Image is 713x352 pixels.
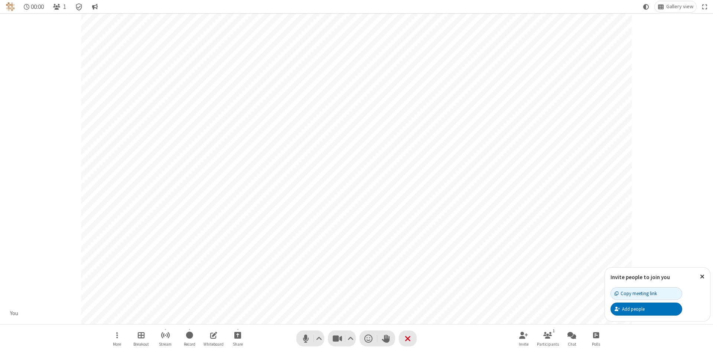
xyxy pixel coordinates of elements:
button: Using system theme [640,1,652,12]
span: Whiteboard [204,342,224,346]
button: Change layout [655,1,696,12]
button: Open participant list [50,1,69,12]
div: You [7,309,21,318]
button: Conversation [89,1,101,12]
button: Fullscreen [699,1,710,12]
button: Open menu [106,328,128,349]
span: More [113,342,121,346]
button: Copy meeting link [611,287,682,300]
button: Video setting [346,330,356,346]
button: Start sharing [227,328,249,349]
button: Audio settings [314,330,324,346]
button: Close popover [694,268,710,286]
button: End or leave meeting [399,330,417,346]
div: Meeting details Encryption enabled [72,1,86,12]
button: Open poll [585,328,607,349]
div: 1 [551,327,557,334]
button: Manage Breakout Rooms [130,328,152,349]
button: Start recording [178,328,201,349]
span: Gallery view [666,4,693,10]
span: Record [184,342,195,346]
button: Open chat [561,328,583,349]
span: Polls [592,342,600,346]
label: Invite people to join you [611,274,670,281]
button: Open participant list [537,328,559,349]
span: 1 [63,3,66,10]
span: Breakout [133,342,149,346]
span: Invite [519,342,528,346]
span: 00:00 [31,3,44,10]
img: QA Selenium DO NOT DELETE OR CHANGE [6,2,15,11]
button: Invite participants (Alt+I) [512,328,535,349]
button: Raise hand [377,330,395,346]
span: Share [233,342,243,346]
button: Mute (Alt+A) [296,330,324,346]
div: Copy meeting link [615,290,657,297]
span: Participants [537,342,559,346]
div: Timer [21,1,47,12]
span: Chat [568,342,576,346]
button: Send a reaction [359,330,377,346]
span: Stream [159,342,172,346]
button: Start streaming [154,328,176,349]
button: Open shared whiteboard [202,328,225,349]
button: Stop video (Alt+V) [328,330,356,346]
button: Add people [611,303,682,315]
